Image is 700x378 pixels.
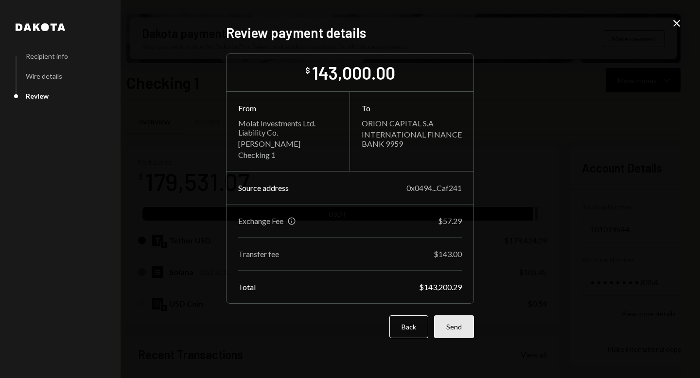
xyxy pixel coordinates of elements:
div: INTERNATIONAL FINANCE BANK 9959 [362,130,462,148]
div: 143,000.00 [312,62,395,84]
div: $143,200.29 [419,282,462,292]
button: Back [389,315,428,338]
div: Review [26,92,49,100]
div: Exchange Fee [238,216,283,225]
div: Checking 1 [238,150,338,159]
button: Send [434,315,474,338]
div: To [362,103,462,113]
div: $ [305,66,310,75]
div: Molat Investments Ltd. Liability Co. [238,119,338,137]
div: [PERSON_NAME] [238,139,338,148]
h2: Review payment details [226,23,474,42]
div: Source address [238,183,289,192]
div: Recipient info [26,52,68,60]
div: 0x0494...Caf241 [406,183,462,192]
div: ORION CAPITAL S.A [362,119,462,128]
div: $143.00 [434,249,462,258]
div: Transfer fee [238,249,279,258]
div: Total [238,282,256,292]
div: From [238,103,338,113]
div: $57.29 [438,216,462,225]
div: Wire details [26,72,62,80]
